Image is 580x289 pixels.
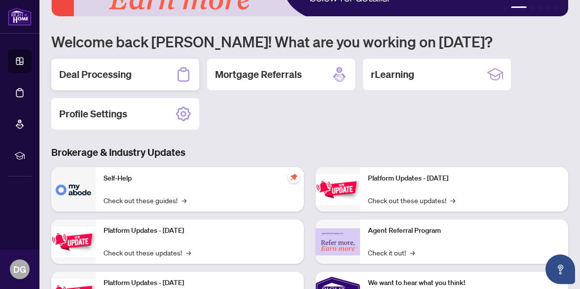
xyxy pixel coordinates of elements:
[13,262,26,276] span: DG
[545,254,575,284] button: Open asap
[51,226,96,257] img: Platform Updates - September 16, 2025
[316,228,360,255] img: Agent Referral Program
[368,225,560,236] p: Agent Referral Program
[546,6,550,10] button: 5
[371,68,414,81] h2: rLearning
[59,107,127,121] h2: Profile Settings
[104,173,296,184] p: Self-Help
[450,195,455,206] span: →
[104,247,191,258] a: Check out these updates!→
[104,278,296,289] p: Platform Updates - [DATE]
[104,225,296,236] p: Platform Updates - [DATE]
[59,68,132,81] h2: Deal Processing
[368,195,455,206] a: Check out these updates!→
[215,68,302,81] h2: Mortgage Referrals
[368,278,560,289] p: We want to hear what you think!
[503,6,507,10] button: 1
[368,173,560,184] p: Platform Updates - [DATE]
[51,167,96,212] img: Self-Help
[104,195,186,206] a: Check out these guides!→
[539,6,543,10] button: 4
[288,171,300,183] span: pushpin
[186,247,191,258] span: →
[368,247,415,258] a: Check it out!→
[316,174,360,205] img: Platform Updates - June 23, 2025
[8,7,32,26] img: logo
[511,6,527,10] button: 2
[51,32,568,51] h1: Welcome back [PERSON_NAME]! What are you working on [DATE]?
[531,6,535,10] button: 3
[51,145,568,159] h3: Brokerage & Industry Updates
[554,6,558,10] button: 6
[410,247,415,258] span: →
[181,195,186,206] span: →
